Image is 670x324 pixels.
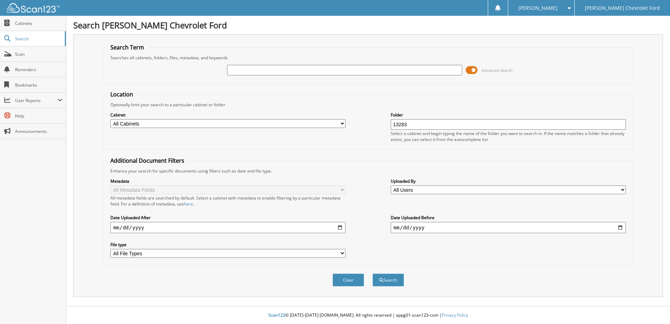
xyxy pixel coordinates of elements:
a: Privacy Policy [442,312,468,318]
div: All metadata fields are searched by default. Select a cabinet with metadata to enable filtering b... [110,195,346,207]
h1: Search [PERSON_NAME] Chevrolet Ford [73,19,663,31]
button: Clear [333,274,364,286]
a: here [184,201,193,207]
span: [PERSON_NAME] [518,6,558,10]
input: start [110,222,346,233]
label: Folder [391,112,626,118]
span: Search [15,36,61,42]
span: Scan [15,51,62,57]
legend: Additional Document Filters [107,157,188,164]
label: Uploaded By [391,178,626,184]
span: Advanced Search [481,68,513,73]
span: Announcements [15,128,62,134]
label: Cabinet [110,112,346,118]
div: Enhance your search for specific documents using filters such as date and file type. [107,168,629,174]
label: Date Uploaded Before [391,215,626,221]
label: Date Uploaded After [110,215,346,221]
span: Help [15,113,62,119]
span: User Reports [15,97,57,103]
button: Search [372,274,404,286]
div: Optionally limit your search to a particular cabinet or folder [107,102,629,108]
span: [PERSON_NAME] Chevrolet Ford [585,6,660,10]
div: Select a cabinet and begin typing the name of the folder you want to search in. If the name match... [391,130,626,142]
div: © [DATE]-[DATE] [DOMAIN_NAME]. All rights reserved | appg01-scan123-com | [66,307,670,324]
input: end [391,222,626,233]
label: Metadata [110,178,346,184]
span: Cabinets [15,20,62,26]
label: File type [110,242,346,248]
span: Scan123 [268,312,285,318]
iframe: Chat Widget [635,290,670,324]
legend: Location [107,90,137,98]
span: Bookmarks [15,82,62,88]
legend: Search Term [107,43,148,51]
div: Searches all cabinets, folders, files, metadata, and keywords [107,55,629,61]
img: scan123-logo-white.svg [7,3,60,13]
span: Reminders [15,67,62,73]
